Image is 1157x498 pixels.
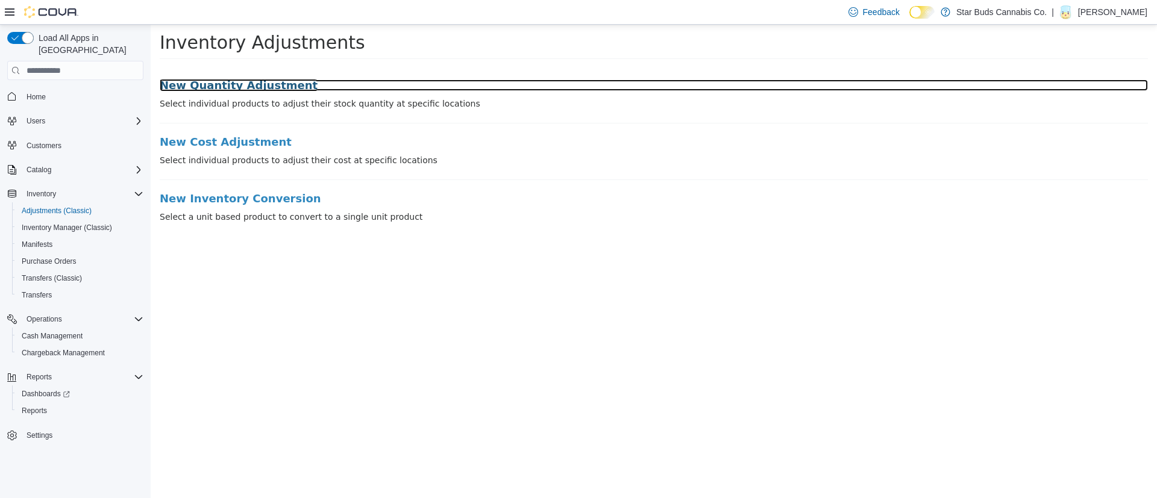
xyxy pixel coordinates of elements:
span: Customers [22,138,143,153]
span: Reports [17,403,143,418]
button: Inventory [22,187,61,201]
a: Chargeback Management [17,346,110,360]
a: Purchase Orders [17,254,81,269]
button: Purchase Orders [12,253,148,270]
span: Inventory Manager (Classic) [22,223,112,232]
span: Feedback [863,6,900,18]
div: Daniel Swadron [1059,5,1073,19]
span: Transfers (Classic) [17,271,143,285]
a: Cash Management [17,329,87,343]
button: Users [22,114,50,128]
span: Inventory [27,189,56,199]
button: Reports [22,370,57,384]
button: Reports [2,369,148,385]
a: New Quantity Adjustment [9,55,997,67]
span: Inventory Manager (Classic) [17,220,143,235]
span: Home [27,92,46,102]
span: Dashboards [22,389,70,399]
a: Home [22,90,51,104]
p: Star Buds Cannabis Co. [956,5,1047,19]
span: Dashboards [17,387,143,401]
span: Manifests [17,237,143,252]
button: Cash Management [12,328,148,344]
a: Settings [22,428,57,443]
span: Catalog [27,165,51,175]
span: Inventory Adjustments [9,7,215,28]
span: Customers [27,141,61,151]
span: Adjustments (Classic) [22,206,92,216]
span: Cash Management [17,329,143,343]
span: Operations [22,312,143,326]
span: Load All Apps in [GEOGRAPHIC_DATA] [34,32,143,56]
button: Operations [22,312,67,326]
span: Transfers [17,288,143,302]
span: Users [27,116,45,126]
button: Users [2,113,148,129]
a: New Cost Adjustment [9,111,997,123]
p: Select individual products to adjust their stock quantity at specific locations [9,73,997,86]
span: Settings [27,431,52,440]
button: Transfers [12,287,148,303]
img: Cova [24,6,78,18]
span: Purchase Orders [22,257,77,266]
button: Operations [2,311,148,328]
span: Reports [22,406,47,416]
a: Inventory Manager (Classic) [17,220,117,235]
p: [PERSON_NAME] [1078,5,1147,19]
span: Inventory [22,187,143,201]
a: Customers [22,139,66,153]
button: Inventory Manager (Classic) [12,219,148,236]
a: Adjustments (Classic) [17,204,96,218]
span: Adjustments (Classic) [17,204,143,218]
a: New Inventory Conversion [9,168,997,180]
span: Reports [27,372,52,382]
a: Manifests [17,237,57,252]
span: Purchase Orders [17,254,143,269]
a: Transfers [17,288,57,302]
a: Reports [17,403,52,418]
a: Dashboards [17,387,75,401]
button: Home [2,87,148,105]
span: Home [22,89,143,104]
p: Select individual products to adjust their cost at specific locations [9,129,997,142]
span: Cash Management [22,331,83,341]
button: Chargeback Management [12,344,148,361]
button: Catalog [2,161,148,178]
span: Users [22,114,143,128]
span: Catalog [22,163,143,177]
p: Select a unit based product to convert to a single unit product [9,186,997,199]
span: Chargeback Management [22,348,105,358]
span: Chargeback Management [17,346,143,360]
span: Settings [22,428,143,443]
a: Dashboards [12,385,148,402]
button: Adjustments (Classic) [12,202,148,219]
button: Catalog [22,163,56,177]
input: Dark Mode [909,6,935,19]
span: Operations [27,314,62,324]
button: Transfers (Classic) [12,270,148,287]
span: Manifests [22,240,52,249]
nav: Complex example [7,82,143,475]
a: Transfers (Classic) [17,271,87,285]
button: Inventory [2,185,148,202]
button: Settings [2,426,148,444]
button: Customers [2,137,148,154]
button: Reports [12,402,148,419]
span: Transfers [22,290,52,300]
button: Manifests [12,236,148,253]
span: Reports [22,370,143,384]
span: Transfers (Classic) [22,273,82,283]
p: | [1052,5,1054,19]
